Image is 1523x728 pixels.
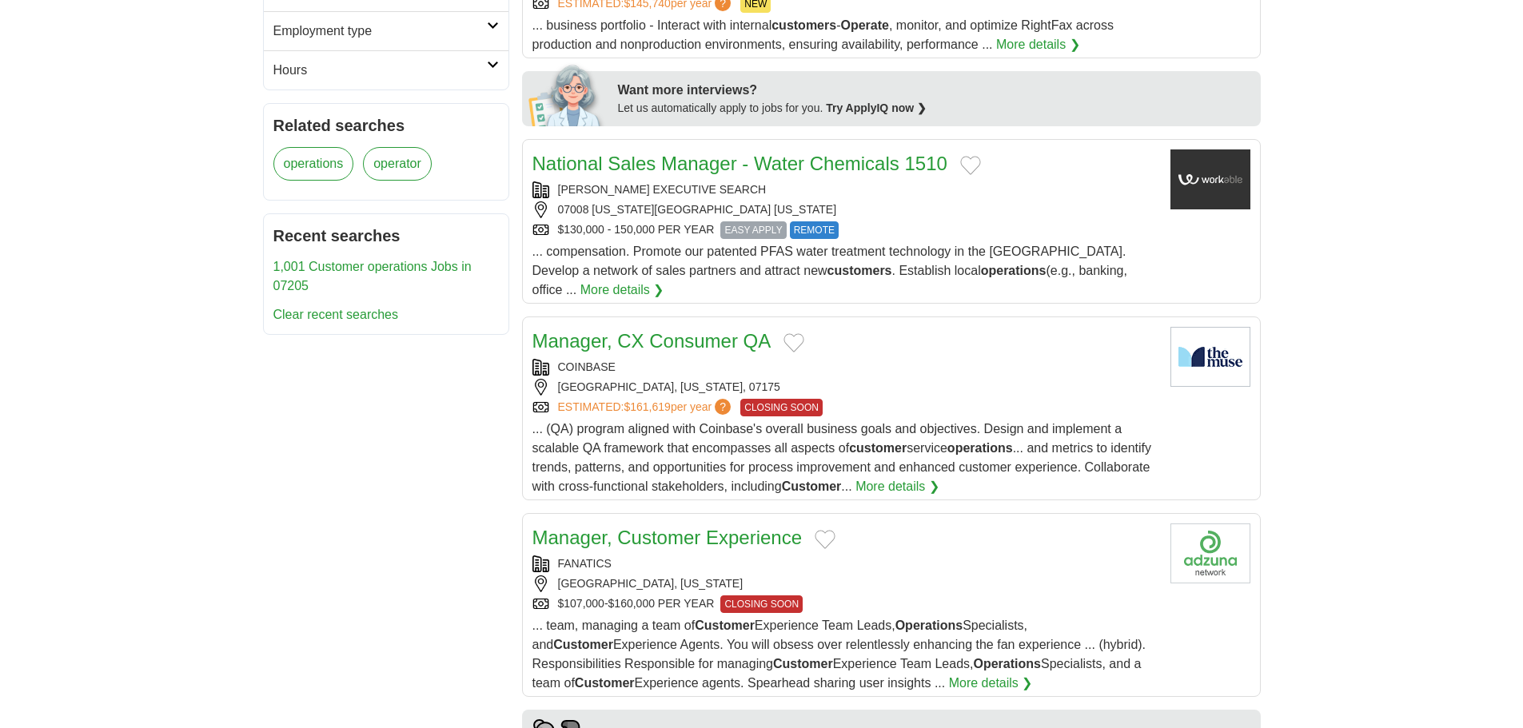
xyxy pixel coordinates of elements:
[532,422,1152,493] span: ... (QA) program aligned with Coinbase's overall business goals and objectives. Design and implem...
[720,595,803,613] span: CLOSING SOON
[715,399,731,415] span: ?
[553,638,613,651] strong: Customer
[273,61,487,80] h2: Hours
[720,221,786,239] span: EASY APPLY
[575,676,635,690] strong: Customer
[532,201,1158,218] div: 07008 [US_STATE][GEOGRAPHIC_DATA] [US_STATE]
[840,18,888,32] strong: Operate
[827,264,892,277] strong: customers
[532,221,1158,239] div: $130,000 - 150,000 PER YEAR
[532,245,1127,296] span: ... compensation. Promote our patented PFAS water treatment technology in the [GEOGRAPHIC_DATA]. ...
[273,22,487,41] h2: Employment type
[790,221,839,239] span: REMOTE
[264,11,508,50] a: Employment type
[273,147,354,181] a: operations
[624,400,670,413] span: $161,619
[532,359,1158,376] div: COINBASE
[528,62,606,126] img: apply-iq-scientist.png
[618,100,1251,117] div: Let us automatically apply to jobs for you.
[783,333,804,352] button: Add to favorite jobs
[782,479,842,493] strong: Customer
[826,101,927,114] a: Try ApplyIQ now ❯
[960,156,981,175] button: Add to favorite jobs
[363,147,432,181] a: operator
[618,81,1251,100] div: Want more interviews?
[996,35,1080,54] a: More details ❯
[815,530,835,549] button: Add to favorite jobs
[273,308,399,321] a: Clear recent searches
[740,399,823,416] span: CLOSING SOON
[1170,523,1250,583] img: Company logo
[532,153,947,174] a: National Sales Manager - Water Chemicals 1510
[264,50,508,90] a: Hours
[974,657,1041,670] strong: Operations
[532,527,803,548] a: Manager, Customer Experience
[947,441,1013,455] strong: operations
[532,619,1146,690] span: ... team, managing a team of Experience Team Leads, Specialists, and Experience Agents. You will ...
[273,113,499,137] h2: Related searches
[532,379,1158,396] div: [GEOGRAPHIC_DATA], [US_STATE], 07175
[1170,327,1250,387] img: Company logo
[273,260,472,292] a: 1,001 Customer operations Jobs in 07205
[981,264,1047,277] strong: operations
[532,18,1114,51] span: ... business portfolio - Interact with internal - , monitor, and optimize RightFax across product...
[1170,149,1250,209] img: Company logo
[771,18,836,32] strong: customers
[773,657,833,670] strong: Customer
[273,224,499,248] h2: Recent searches
[532,575,1158,592] div: [GEOGRAPHIC_DATA], [US_STATE]
[949,674,1033,693] a: More details ❯
[580,280,664,300] a: More details ❯
[895,619,963,632] strong: Operations
[532,181,1158,198] div: [PERSON_NAME] EXECUTIVE SEARCH
[532,555,1158,572] div: FANATICS
[532,330,771,352] a: Manager, CX Consumer QA
[558,399,735,416] a: ESTIMATED:$161,619per year?
[849,441,907,455] strong: customer
[855,477,939,496] a: More details ❯
[695,619,755,632] strong: Customer
[532,595,1158,613] div: $107,000-$160,000 PER YEAR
